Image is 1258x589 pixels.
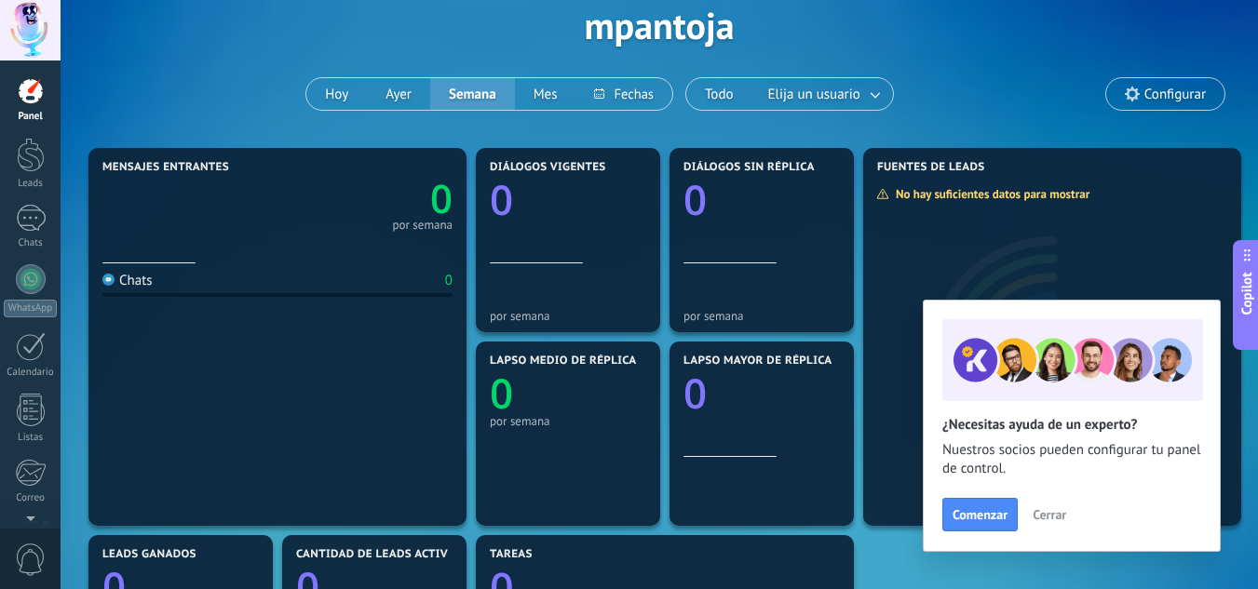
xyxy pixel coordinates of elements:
text: 0 [683,365,707,421]
span: Comenzar [953,508,1008,521]
button: Ayer [367,78,430,110]
span: Configurar [1144,87,1206,102]
span: Diálogos vigentes [490,161,606,174]
div: 0 [445,272,453,289]
div: Chats [4,237,58,249]
div: No hay suficientes datos para mostrar [876,186,1102,202]
h2: ¿Necesitas ayuda de un experto? [942,416,1201,434]
div: por semana [683,309,840,323]
span: Mensajes entrantes [102,161,229,174]
span: Copilot [1238,272,1256,315]
span: Lapso medio de réplica [490,355,637,368]
text: 0 [490,365,513,421]
div: por semana [490,414,646,428]
span: Leads ganados [102,548,196,561]
div: WhatsApp [4,300,57,317]
div: Correo [4,492,58,504]
span: Tareas [490,548,533,561]
div: por semana [490,309,646,323]
div: por semana [392,221,453,230]
button: Elija un usuario [752,78,893,110]
button: Todo [686,78,752,110]
div: Chats [102,272,153,289]
button: Mes [515,78,576,110]
div: Listas [4,432,58,444]
span: Lapso mayor de réplica [683,355,832,368]
span: Cantidad de leads activos [296,548,463,561]
span: Cerrar [1033,508,1066,521]
span: Nuestros socios pueden configurar tu panel de control. [942,441,1201,478]
div: Leads [4,178,58,190]
button: Cerrar [1024,501,1075,529]
span: Elija un usuario [764,82,864,107]
span: Diálogos sin réplica [683,161,815,174]
img: Chats [102,274,115,286]
a: 0 [277,172,453,225]
button: Fechas [575,78,671,110]
div: Calendario [4,367,58,379]
text: 0 [490,171,513,227]
button: Semana [430,78,515,110]
button: Hoy [306,78,367,110]
span: Fuentes de leads [877,161,985,174]
div: Panel [4,111,58,123]
text: 0 [430,172,453,225]
button: Comenzar [942,498,1018,531]
text: 0 [683,171,707,227]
